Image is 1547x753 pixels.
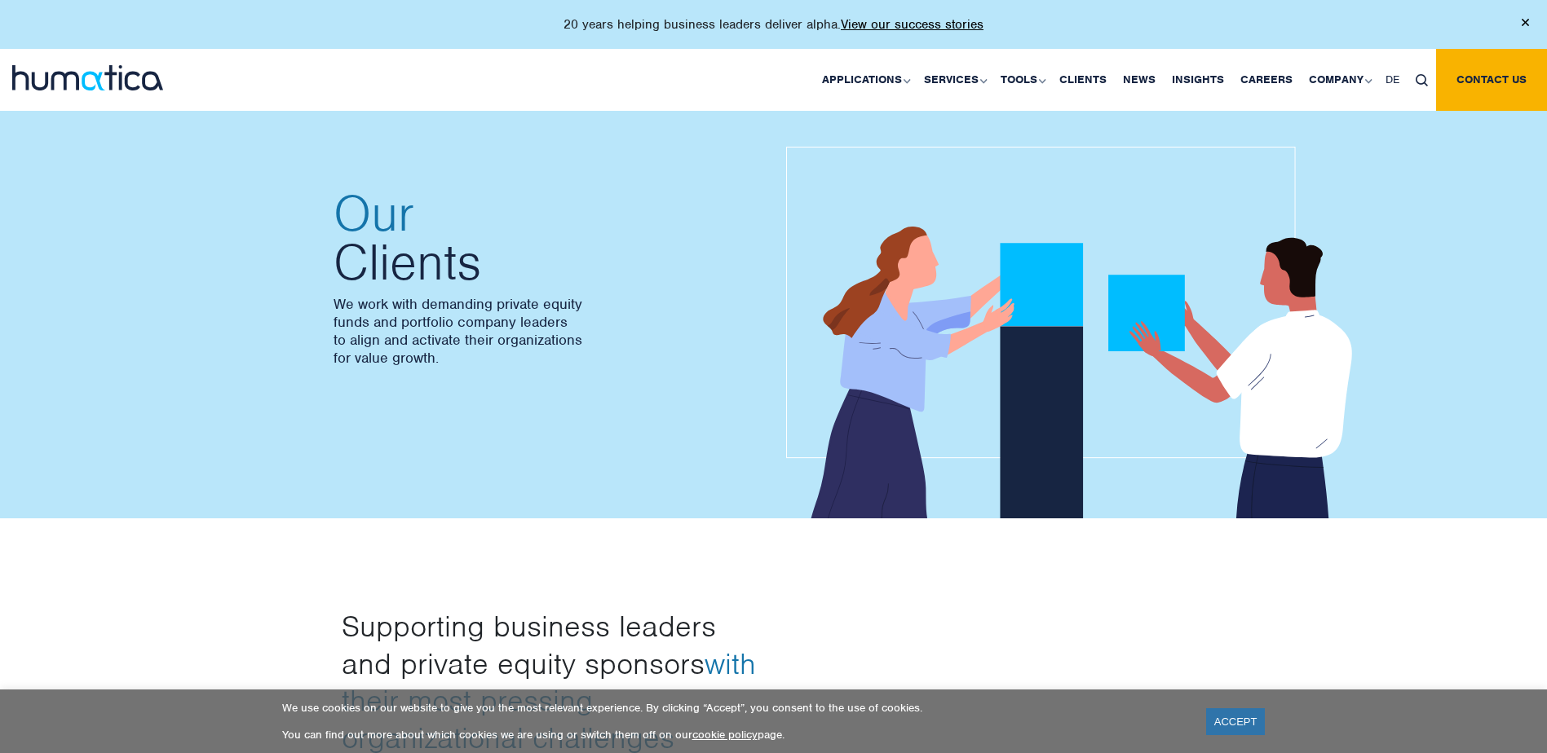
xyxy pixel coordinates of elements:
[12,65,163,90] img: logo
[564,16,983,33] p: 20 years helping business leaders deliver alpha.
[1377,49,1408,111] a: DE
[814,49,916,111] a: Applications
[334,189,758,287] h2: Clients
[1164,49,1232,111] a: Insights
[1386,73,1399,86] span: DE
[1416,74,1428,86] img: search_icon
[1051,49,1115,111] a: Clients
[692,728,758,742] a: cookie policy
[282,728,1186,742] p: You can find out more about which cookies we are using or switch them off on our page.
[916,49,992,111] a: Services
[282,701,1186,715] p: We use cookies on our website to give you the most relevant experience. By clicking “Accept”, you...
[334,295,758,367] p: We work with demanding private equity funds and portfolio company leaders to align and activate t...
[786,147,1373,522] img: about_banner1
[841,16,983,33] a: View our success stories
[1115,49,1164,111] a: News
[992,49,1051,111] a: Tools
[1232,49,1301,111] a: Careers
[334,189,758,238] span: Our
[1206,708,1266,735] a: ACCEPT
[1436,49,1547,111] a: Contact us
[1301,49,1377,111] a: Company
